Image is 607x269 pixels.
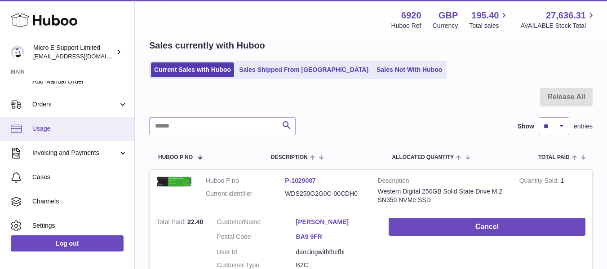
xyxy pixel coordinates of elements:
[392,154,454,160] span: ALLOCATED Quantity
[546,9,586,22] span: 27,636.31
[156,218,187,228] strong: Total Paid
[32,197,128,206] span: Channels
[296,218,375,226] a: [PERSON_NAME]
[33,53,132,60] span: [EMAIL_ADDRESS][DOMAIN_NAME]
[206,190,285,198] dt: Current identifier
[32,124,128,133] span: Usage
[518,122,534,131] label: Show
[33,44,114,61] div: Micro E Support Limited
[469,22,509,30] span: Total sales
[471,9,499,22] span: 195.40
[187,218,203,225] span: 22.40
[32,149,118,157] span: Invoicing and Payments
[373,62,445,77] a: Sales Not With Huboo
[32,77,128,86] span: Add Manual Order
[32,221,128,230] span: Settings
[151,62,234,77] a: Current Sales with Huboo
[389,218,585,236] button: Cancel
[574,122,593,131] span: entries
[285,190,364,198] dd: WDS250G2G0C-00CDH0
[519,177,561,186] strong: Quantity Sold
[520,22,596,30] span: AVAILABLE Stock Total
[378,187,506,204] div: Western Digital 250GB Solid State Drive M.2 SN350 NVMe SSD
[236,62,372,77] a: Sales Shipped From [GEOGRAPHIC_DATA]
[378,176,506,187] strong: Description
[206,176,285,185] dt: Huboo P no
[217,218,244,225] span: Customer
[296,248,375,256] dd: dancingwiththefbi
[217,218,296,229] dt: Name
[149,40,265,52] h2: Sales currently with Huboo
[538,154,570,160] span: Total paid
[520,9,596,30] a: 27,636.31 AVAILABLE Stock Total
[469,9,509,30] a: 195.40 Total sales
[391,22,421,30] div: Huboo Ref
[217,233,296,243] dt: Postal Code
[156,176,192,187] img: $_57.JPG
[217,248,296,256] dt: User Id
[296,233,375,241] a: BA9 9FR
[32,100,118,109] span: Orders
[433,22,458,30] div: Currency
[158,154,193,160] span: Huboo P no
[439,9,458,22] strong: GBP
[401,9,421,22] strong: 6920
[513,170,592,211] td: 1
[32,173,128,181] span: Cases
[285,177,316,184] a: P-1029087
[11,235,124,251] a: Log out
[11,45,24,59] img: contact@micropcsupport.com
[271,154,308,160] span: Description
